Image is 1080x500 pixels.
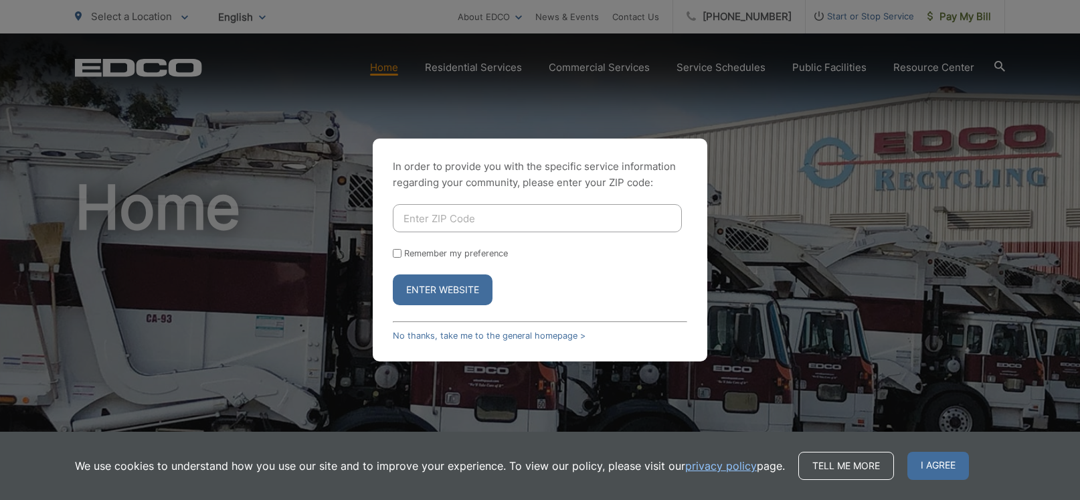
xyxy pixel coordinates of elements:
a: Tell me more [798,452,894,480]
input: Enter ZIP Code [393,204,682,232]
button: Enter Website [393,274,492,305]
span: I agree [907,452,969,480]
a: privacy policy [685,458,757,474]
p: In order to provide you with the specific service information regarding your community, please en... [393,159,687,191]
a: No thanks, take me to the general homepage > [393,331,586,341]
p: We use cookies to understand how you use our site and to improve your experience. To view our pol... [75,458,785,474]
label: Remember my preference [404,248,508,258]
